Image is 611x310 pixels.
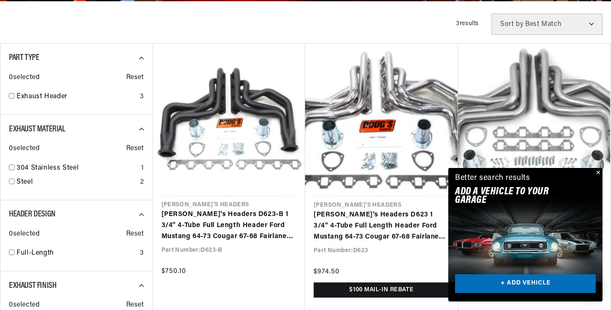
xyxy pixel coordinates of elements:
a: 304 Stainless Steel [17,163,138,174]
span: 0 selected [9,229,40,240]
span: Exhaust Finish [9,282,56,290]
span: 0 selected [9,72,40,83]
div: 3 [140,91,144,102]
select: Sort by [492,14,603,35]
div: 2 [140,177,144,188]
a: [PERSON_NAME]'s Headers D623 1 3/4" 4-Tube Full Length Header Ford Mustang 64-73 Cougar 67-68 Fai... [314,210,450,242]
span: 3 results [456,20,479,27]
span: Header Design [9,210,56,219]
a: Exhaust Header [17,91,136,102]
span: Exhaust Material [9,125,65,134]
span: 0 selected [9,143,40,154]
button: Close [592,168,603,178]
span: Sort by [500,21,523,28]
a: [PERSON_NAME]'s Headers D623-B 1 3/4" 4-Tube Full Length Header Ford Mustang 64-73 Cougar 67-68 F... [161,209,297,242]
h2: Add A VEHICLE to your garage [455,188,574,205]
a: + ADD VEHICLE [455,274,596,293]
div: 3 [140,248,144,259]
a: Full-Length [17,248,136,259]
div: Better search results [455,172,530,185]
span: Reset [126,229,144,240]
span: Part Type [9,54,39,62]
span: Reset [126,143,144,154]
div: 1 [141,163,144,174]
span: Reset [126,72,144,83]
a: Steel [17,177,137,188]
